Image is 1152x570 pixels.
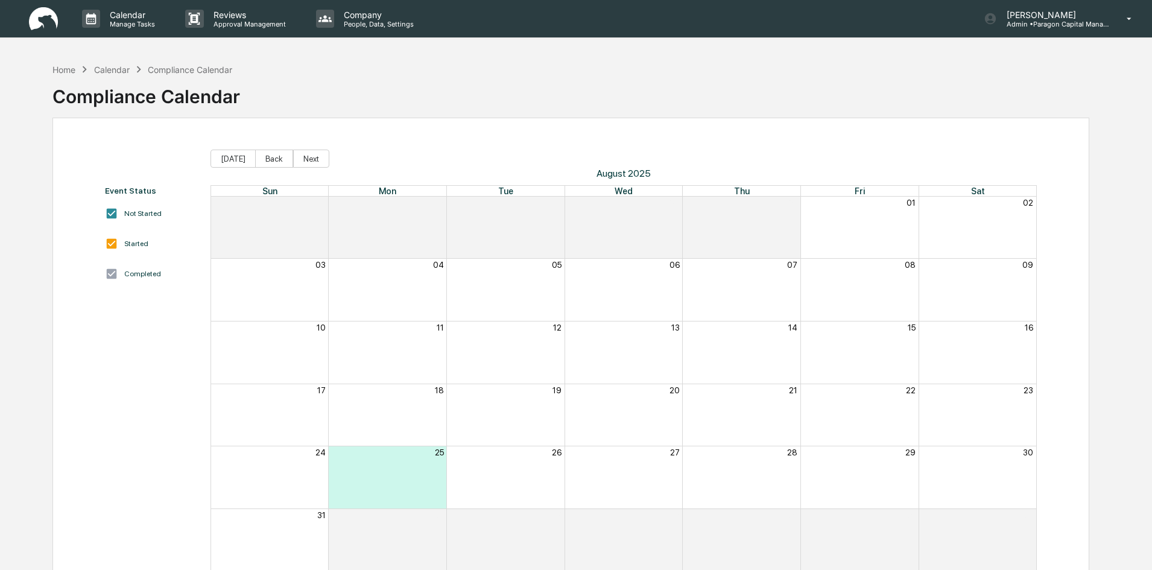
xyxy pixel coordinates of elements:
[317,385,326,395] button: 17
[316,198,326,207] button: 27
[552,448,562,457] button: 26
[670,448,680,457] button: 27
[148,65,232,75] div: Compliance Calendar
[1025,323,1033,332] button: 16
[210,150,256,168] button: [DATE]
[551,510,562,520] button: 02
[908,323,916,332] button: 15
[334,10,420,20] p: Company
[210,168,1037,179] span: August 2025
[905,448,916,457] button: 29
[379,186,396,196] span: Mon
[552,385,562,395] button: 19
[615,186,633,196] span: Wed
[435,448,444,457] button: 25
[317,323,326,332] button: 10
[906,385,916,395] button: 22
[498,186,513,196] span: Tue
[435,385,444,395] button: 18
[789,385,797,395] button: 21
[437,323,444,332] button: 11
[905,260,916,270] button: 08
[262,186,277,196] span: Sun
[433,260,444,270] button: 04
[94,65,130,75] div: Calendar
[29,7,58,31] img: logo
[1022,260,1033,270] button: 09
[997,10,1109,20] p: [PERSON_NAME]
[124,209,162,218] div: Not Started
[788,323,797,332] button: 14
[669,198,680,207] button: 30
[317,510,326,520] button: 31
[1023,510,1033,520] button: 06
[855,186,865,196] span: Fri
[105,186,198,195] div: Event Status
[669,260,680,270] button: 06
[553,323,562,332] button: 12
[52,76,240,107] div: Compliance Calendar
[334,20,420,28] p: People, Data, Settings
[100,10,161,20] p: Calendar
[671,323,680,332] button: 13
[435,510,444,520] button: 01
[100,20,161,28] p: Manage Tasks
[971,186,985,196] span: Sat
[124,239,148,248] div: Started
[293,150,329,168] button: Next
[906,510,916,520] button: 05
[734,186,750,196] span: Thu
[551,198,562,207] button: 29
[787,260,797,270] button: 07
[255,150,293,168] button: Back
[1023,448,1033,457] button: 30
[552,260,562,270] button: 05
[997,20,1109,28] p: Admin • Paragon Capital Management
[669,385,680,395] button: 20
[1024,385,1033,395] button: 23
[1023,198,1033,207] button: 02
[204,20,292,28] p: Approval Management
[786,510,797,520] button: 04
[52,65,75,75] div: Home
[315,448,326,457] button: 24
[907,198,916,207] button: 01
[315,260,326,270] button: 03
[787,448,797,457] button: 28
[204,10,292,20] p: Reviews
[789,198,797,207] button: 31
[124,270,161,278] div: Completed
[669,510,680,520] button: 03
[434,198,444,207] button: 28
